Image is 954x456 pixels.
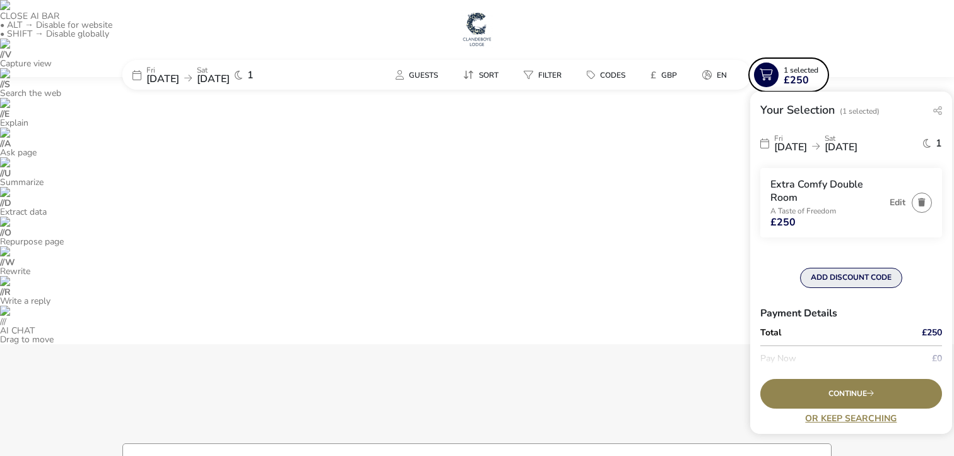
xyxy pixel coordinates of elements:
[760,379,942,409] div: Continue
[760,368,905,387] p: Pay Later
[760,349,905,368] p: Pay Now
[828,390,874,398] span: Continue
[760,414,942,423] a: Or Keep Searching
[932,354,942,363] span: £0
